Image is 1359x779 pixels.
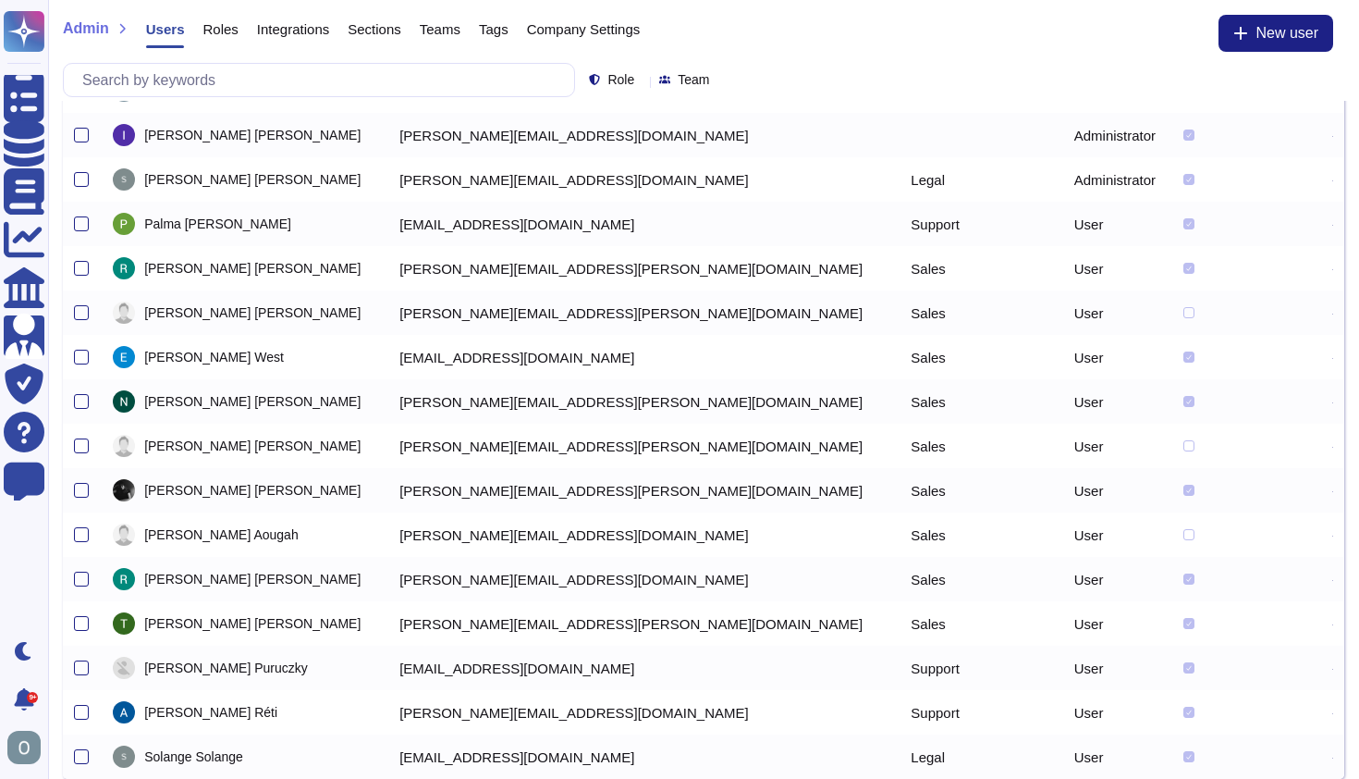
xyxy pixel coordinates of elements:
[388,246,900,291] td: [PERSON_NAME][EMAIL_ADDRESS][PERSON_NAME][DOMAIN_NAME]
[900,646,1062,690] td: Support
[388,468,900,513] td: [PERSON_NAME][EMAIL_ADDRESS][PERSON_NAME][DOMAIN_NAME]
[4,727,54,768] button: user
[113,612,135,635] img: user
[144,484,361,497] span: [PERSON_NAME] [PERSON_NAME]
[144,351,284,364] span: [PERSON_NAME] West
[388,601,900,646] td: [PERSON_NAME][EMAIL_ADDRESS][PERSON_NAME][DOMAIN_NAME]
[1063,291,1172,335] td: User
[388,513,900,557] td: [PERSON_NAME][EMAIL_ADDRESS][DOMAIN_NAME]
[900,335,1062,379] td: Sales
[113,568,135,590] img: user
[388,202,900,246] td: [EMAIL_ADDRESS][DOMAIN_NAME]
[900,379,1062,424] td: Sales
[144,573,361,586] span: [PERSON_NAME] [PERSON_NAME]
[1063,690,1172,735] td: User
[388,735,900,779] td: [EMAIL_ADDRESS][DOMAIN_NAME]
[900,513,1062,557] td: Sales
[27,692,38,703] div: 9+
[1218,15,1333,52] button: New user
[900,291,1062,335] td: Sales
[144,706,277,719] span: [PERSON_NAME] Réti
[388,113,900,157] td: [PERSON_NAME][EMAIL_ADDRESS][DOMAIN_NAME]
[1063,424,1172,468] td: User
[113,657,135,679] img: user
[113,168,135,191] img: user
[144,173,361,186] span: [PERSON_NAME] [PERSON_NAME]
[144,528,299,541] span: [PERSON_NAME] Aougah
[388,157,900,202] td: [PERSON_NAME][EMAIL_ADDRESS][DOMAIN_NAME]
[900,246,1062,291] td: Sales
[479,22,508,36] span: Tags
[900,601,1062,646] td: Sales
[1063,513,1172,557] td: User
[388,557,900,601] td: [PERSON_NAME][EMAIL_ADDRESS][DOMAIN_NAME]
[144,262,361,275] span: [PERSON_NAME] [PERSON_NAME]
[113,746,135,768] img: user
[146,22,185,36] span: Users
[113,435,135,457] img: user
[113,257,135,279] img: user
[900,157,1062,202] td: Legal
[1063,646,1172,690] td: User
[1063,335,1172,379] td: User
[144,395,361,408] span: [PERSON_NAME] [PERSON_NAME]
[144,439,361,452] span: [PERSON_NAME] [PERSON_NAME]
[113,701,135,723] img: user
[527,22,641,36] span: Company Settings
[1063,379,1172,424] td: User
[388,646,900,690] td: [EMAIL_ADDRESS][DOMAIN_NAME]
[144,306,361,319] span: [PERSON_NAME] [PERSON_NAME]
[1255,26,1318,41] span: New user
[900,690,1062,735] td: Support
[388,335,900,379] td: [EMAIL_ADDRESS][DOMAIN_NAME]
[900,557,1062,601] td: Sales
[144,750,243,763] span: Solange Solange
[257,22,329,36] span: Integrations
[113,346,135,368] img: user
[144,617,361,630] span: [PERSON_NAME] [PERSON_NAME]
[144,217,291,230] span: Palma [PERSON_NAME]
[678,73,709,86] span: Team
[1063,557,1172,601] td: User
[113,479,135,501] img: user
[900,735,1062,779] td: Legal
[1063,202,1172,246] td: User
[113,390,135,413] img: user
[420,22,460,36] span: Teams
[144,129,361,142] span: [PERSON_NAME] [PERSON_NAME]
[388,379,900,424] td: [PERSON_NAME][EMAIL_ADDRESS][PERSON_NAME][DOMAIN_NAME]
[1063,601,1172,646] td: User
[388,690,900,735] td: [PERSON_NAME][EMAIL_ADDRESS][DOMAIN_NAME]
[1063,157,1172,202] td: Administrator
[73,64,574,96] input: Search by keywords
[1063,468,1172,513] td: User
[1063,113,1172,157] td: Administrator
[63,21,109,36] span: Admin
[348,22,401,36] span: Sections
[1063,735,1172,779] td: User
[388,424,900,468] td: [PERSON_NAME][EMAIL_ADDRESS][PERSON_NAME][DOMAIN_NAME]
[113,124,135,146] img: user
[144,662,308,674] span: [PERSON_NAME] Puruczky
[113,213,135,235] img: user
[113,524,135,546] img: user
[900,468,1062,513] td: Sales
[607,73,634,86] span: Role
[113,302,135,324] img: user
[900,424,1062,468] td: Sales
[1063,246,1172,291] td: User
[7,731,41,764] img: user
[388,291,900,335] td: [PERSON_NAME][EMAIL_ADDRESS][PERSON_NAME][DOMAIN_NAME]
[900,202,1062,246] td: Support
[202,22,238,36] span: Roles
